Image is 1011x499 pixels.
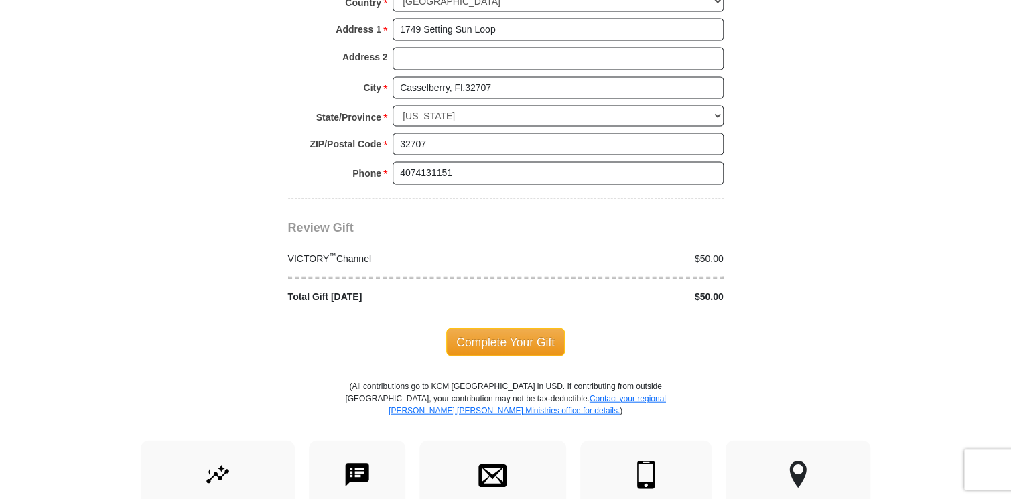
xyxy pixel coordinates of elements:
div: $50.00 [506,252,731,266]
img: text-to-give.svg [343,461,371,489]
img: envelope.svg [478,461,507,489]
strong: Phone [352,164,381,183]
strong: Address 1 [336,20,381,39]
span: Review Gift [288,221,354,234]
strong: ZIP/Postal Code [310,135,381,153]
img: mobile.svg [632,461,660,489]
span: Complete Your Gift [446,328,565,356]
strong: State/Province [316,108,381,127]
p: (All contributions go to KCM [GEOGRAPHIC_DATA] in USD. If contributing from outside [GEOGRAPHIC_D... [345,380,667,441]
img: other-region [789,461,807,489]
strong: City [363,78,381,97]
div: Total Gift [DATE] [281,290,506,304]
a: Contact your regional [PERSON_NAME] [PERSON_NAME] Ministries office for details. [389,394,666,415]
strong: Address 2 [342,48,388,66]
sup: ™ [329,251,336,259]
div: $50.00 [506,290,731,304]
div: VICTORY Channel [281,252,506,266]
img: give-by-stock.svg [204,461,232,489]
